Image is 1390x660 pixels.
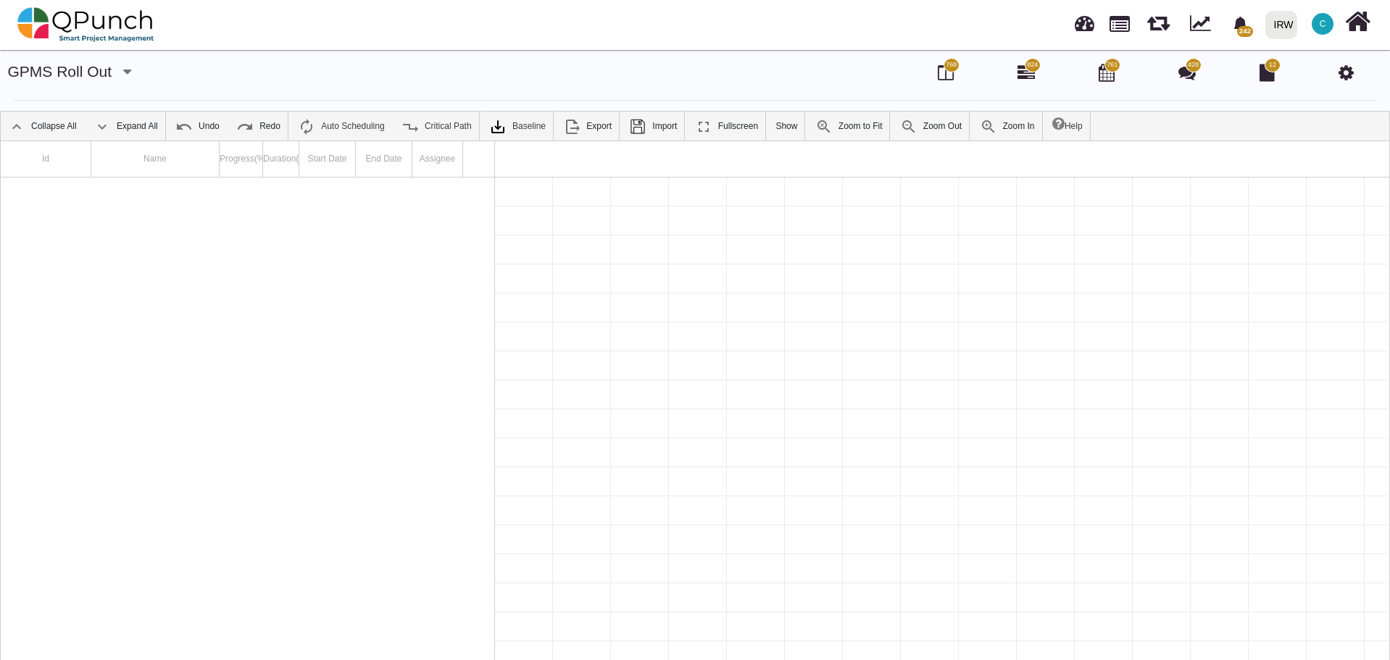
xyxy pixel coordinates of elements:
[1,112,84,141] a: Collapse All
[629,118,646,135] img: save.4d96896.png
[695,118,712,135] img: ic_fullscreen_24.81ea589.png
[17,3,154,46] img: qpunch-sp.fa6292f.png
[1027,60,1038,70] span: 824
[236,118,254,135] img: ic_redo_24.f94b082.png
[938,64,954,81] i: Board
[1107,60,1118,70] span: 761
[1017,70,1035,81] a: 824
[563,118,580,135] img: ic_export_24.4e1404f.png
[768,112,804,141] a: Show
[1269,60,1276,70] span: 12
[482,112,553,141] a: Baseline
[412,141,463,177] div: Assignee
[900,118,917,135] img: ic_zoom_out.687aa02.png
[1233,17,1248,32] svg: bell fill
[1045,112,1090,141] a: Help
[175,118,193,135] img: ic_undo_24.4502e76.png
[688,112,765,141] a: Fullscreen
[1259,1,1303,49] a: IRW
[1110,9,1130,32] span: Projects
[91,141,220,177] div: Name
[86,112,165,141] a: Expand All
[808,112,890,141] a: Zoom to Fit
[1188,60,1199,70] span: 428
[298,118,315,135] img: ic_auto_scheduling_24.ade0d5b.png
[946,60,957,70] span: 768
[489,118,507,135] img: klXqkY5+JZAPre7YVMJ69SE9vgHW7RkaA9STpDBCRd8F60lk8AdY5g6cgTfGkm3cV0d3FrcCHw7UyPBLKa18SAFZQOCAmAAAA...
[93,118,111,135] img: ic_expand_all_24.71e1805.png
[299,141,356,177] div: Start Date
[1320,20,1326,28] span: C
[1017,64,1035,81] i: Gantt
[980,118,997,135] img: ic_zoom_in.48fceee.png
[356,141,412,177] div: End Date
[622,112,684,141] a: Import
[291,112,391,141] a: Auto Scheduling
[263,141,299,177] div: Duration(d)
[1312,13,1333,35] span: Clairebt
[1237,26,1252,37] span: 242
[556,112,619,141] a: Export
[8,118,25,135] img: ic_collapse_all_24.42ac041.png
[1345,8,1370,35] i: Home
[401,118,419,135] img: ic_critical_path_24.b7f2986.png
[229,112,288,141] a: Redo
[1224,1,1260,46] a: bell fill242
[1147,7,1170,31] span: Releases
[815,118,833,135] img: ic_zoom_to_fit_24.130db0b.png
[1274,12,1294,38] div: IRW
[893,112,969,141] a: Zoom Out
[1099,64,1115,81] i: Calendar
[1260,64,1275,81] i: Document Library
[1,141,91,177] div: Id
[973,112,1042,141] a: Zoom In
[168,112,227,141] a: Undo
[8,63,112,80] a: GPMS Roll out
[394,112,479,141] a: Critical Path
[1075,9,1094,30] span: Dashboard
[1303,1,1342,47] a: C
[1178,64,1196,81] i: Punch Discussion
[1228,11,1253,37] div: Notification
[220,141,263,177] div: Progress(%)
[1183,1,1224,49] div: Dynamic Report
